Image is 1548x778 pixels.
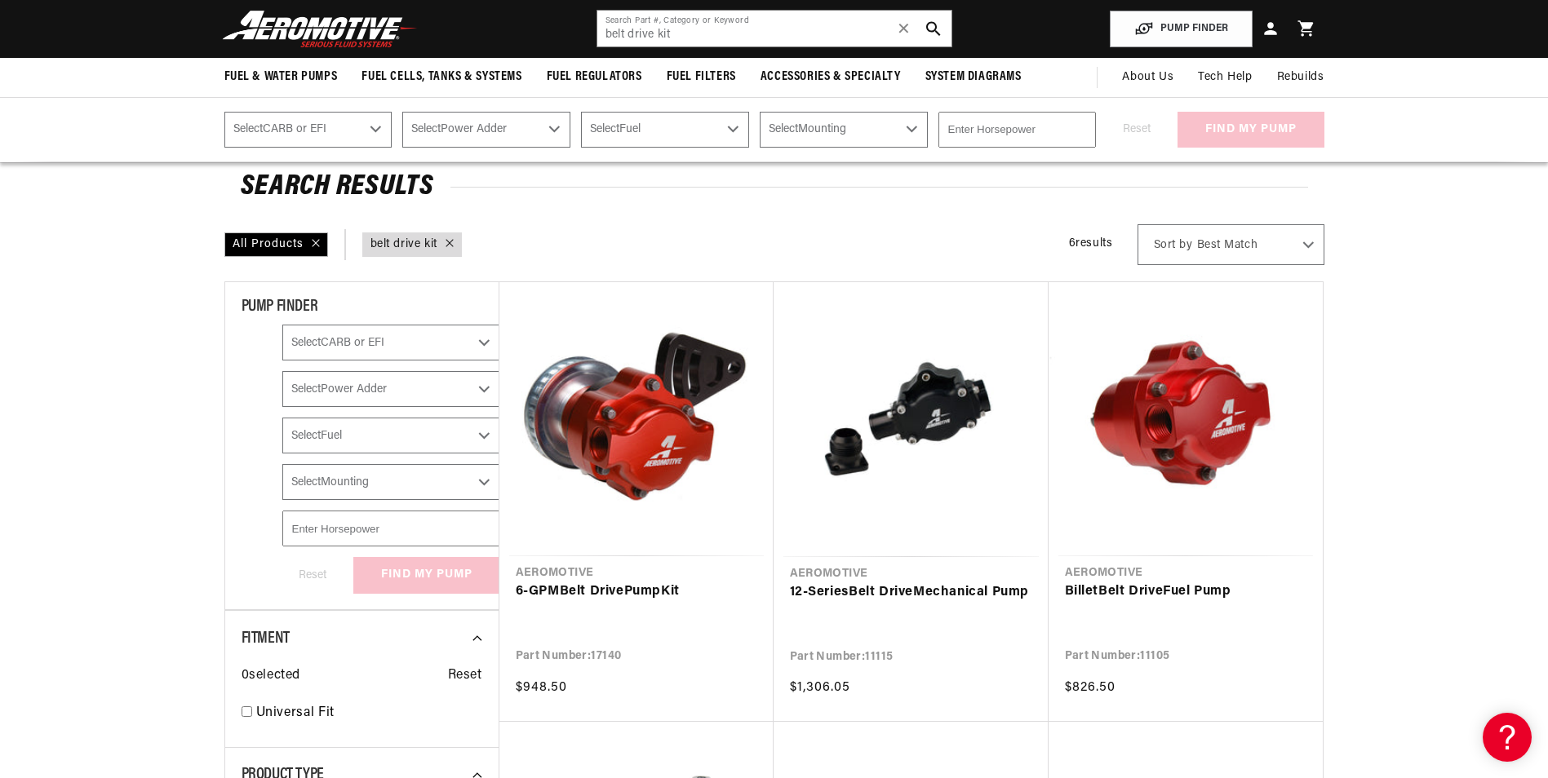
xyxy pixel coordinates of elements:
[224,69,338,86] span: Fuel & Water Pumps
[534,58,654,96] summary: Fuel Regulators
[897,15,912,42] span: ✕
[1265,58,1337,97] summary: Rebuilds
[938,112,1096,148] input: Enter Horsepower
[212,58,350,96] summary: Fuel & Water Pumps
[913,58,1034,96] summary: System Diagrams
[597,11,951,46] input: Search by Part Number, Category or Keyword
[361,69,521,86] span: Fuel Cells, Tanks & Systems
[581,112,749,148] select: Fuel
[761,69,901,86] span: Accessories & Specialty
[516,581,757,603] a: 6-GPMBelt DrivePumpKit
[790,582,1032,603] a: 12-SeriesBelt DriveMechanical Pump
[1198,69,1252,86] span: Tech Help
[218,10,422,48] img: Aeromotive
[547,69,642,86] span: Fuel Regulators
[1186,58,1264,97] summary: Tech Help
[667,69,736,86] span: Fuel Filters
[1110,11,1253,47] button: PUMP FINDER
[402,112,570,148] select: Power Adder
[242,665,300,687] span: 0 selected
[224,112,393,148] select: CARB or EFI
[916,11,951,46] button: search button
[242,630,290,647] span: Fitment
[349,58,534,96] summary: Fuel Cells, Tanks & Systems
[1069,237,1113,250] span: 6 results
[925,69,1022,86] span: System Diagrams
[1122,71,1173,83] span: About Us
[448,665,482,687] span: Reset
[1277,69,1324,86] span: Rebuilds
[282,418,500,453] select: Fuel
[1065,581,1306,603] a: BilletBelt DriveFuel Pump
[282,511,500,546] input: Enter Horsepower
[224,232,328,257] div: All Products
[370,236,437,254] a: belt drive kit
[256,703,482,724] a: Universal Fit
[654,58,748,96] summary: Fuel Filters
[748,58,913,96] summary: Accessories & Specialty
[1110,58,1186,97] a: About Us
[241,175,1308,201] h2: Search Results
[1138,224,1324,265] select: Sort by
[282,325,500,360] select: CARB or EFI
[760,112,928,148] select: Mounting
[242,298,318,315] span: PUMP FINDER
[1154,237,1193,254] span: Sort by
[282,464,500,500] select: Mounting
[282,371,500,407] select: Power Adder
